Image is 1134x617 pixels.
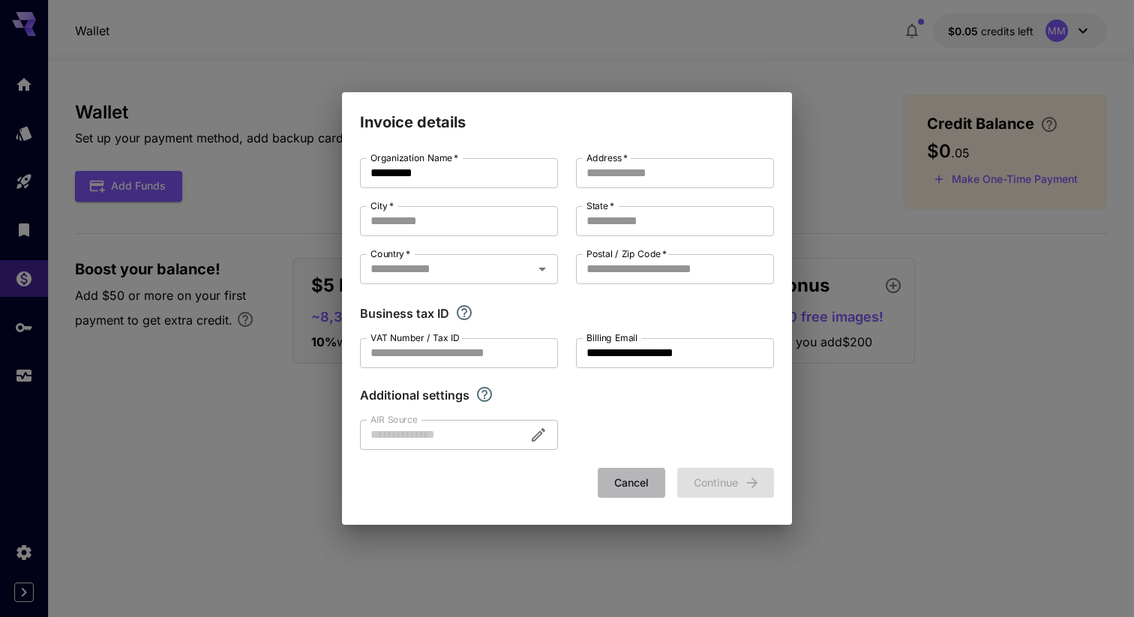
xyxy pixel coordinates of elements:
[586,247,667,260] label: Postal / Zip Code
[370,151,458,164] label: Organization Name
[598,468,665,499] button: Cancel
[475,385,493,403] svg: Explore additional customization settings
[370,413,417,426] label: AIR Source
[586,199,614,212] label: State
[532,259,553,280] button: Open
[1059,545,1134,617] iframe: Chat Widget
[370,331,460,344] label: VAT Number / Tax ID
[342,92,792,134] h2: Invoice details
[370,199,394,212] label: City
[1059,545,1134,617] div: 聊天小组件
[586,331,637,344] label: Billing Email
[360,386,469,404] p: Additional settings
[586,151,628,164] label: Address
[370,247,410,260] label: Country
[360,304,449,322] p: Business tax ID
[455,304,473,322] svg: If you are a business tax registrant, please enter your business tax ID here.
